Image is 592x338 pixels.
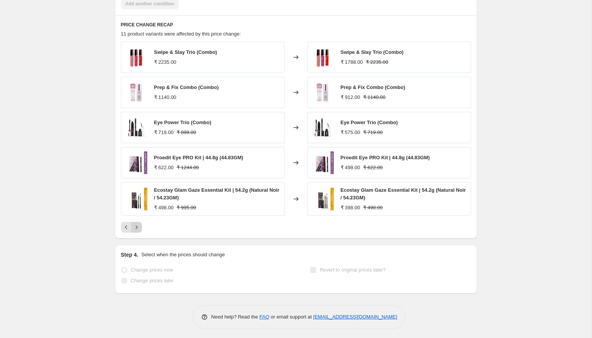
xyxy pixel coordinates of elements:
div: ₹ 719.00 [154,129,174,136]
div: ₹ 622.00 [154,164,174,171]
h2: Step 4. [121,251,138,259]
button: Previous [121,222,132,233]
span: or email support at [269,314,313,320]
strike: ₹ 1140.00 [363,94,386,101]
div: ₹ 398.00 [341,204,360,212]
div: ₹ 2235.00 [154,58,177,66]
img: PLC2_PLC10_PLC12_80x.jpg [125,46,148,69]
span: Prep & Fix Combo (Combo) [154,84,219,90]
span: Need help? Read the [211,314,260,320]
img: EcostayPrimer_Makeupfixer_80x.jpg [125,81,148,104]
img: PLC2_PLC10_PLC12_80x.jpg [312,46,335,69]
strike: ₹ 1244.00 [177,164,199,171]
strike: ₹ 622.00 [363,164,383,171]
span: Revert to original prices later? [320,267,386,273]
span: Swipe & Slay Trio (Combo) [154,49,217,55]
p: Select when the prices should change [141,251,225,259]
img: EcostayPrimer_Makeupfixer_80x.jpg [312,81,335,104]
strike: ₹ 2235.00 [366,58,388,66]
h6: PRICE CHANGE RECAP [121,22,471,28]
span: Eye Power Trio (Combo) [341,120,398,125]
a: [EMAIL_ADDRESS][DOMAIN_NAME] [313,314,397,320]
div: ₹ 575.00 [341,129,360,136]
img: 1300x1300-5_40_80x.jpg [125,151,148,174]
img: 8._EcostayKajal_Mascara_ColorkickEyeliner_80x.jpg [312,116,335,139]
div: ₹ 498.00 [341,164,360,171]
img: 1300x1300-8_80x.jpg [312,188,335,210]
span: Swipe & Slay Trio (Combo) [341,49,404,55]
img: 1300x1300-8_80x.jpg [125,188,148,210]
span: Proedit Eye PRO Kit | 44.8g (44.83GM) [341,155,430,160]
nav: Pagination [121,222,142,233]
img: 1300x1300-5_40_80x.jpg [312,151,335,174]
span: 11 product variants were affected by this price change: [121,31,241,37]
span: Change prices now [131,267,173,273]
span: Eye Power Trio (Combo) [154,120,211,125]
strike: ₹ 995.00 [177,204,196,212]
strike: ₹ 498.00 [363,204,383,212]
div: ₹ 1140.00 [154,94,177,101]
a: FAQ [259,314,269,320]
button: Next [131,222,142,233]
div: ₹ 1788.00 [341,58,363,66]
span: Change prices later [131,278,174,283]
strike: ₹ 899.00 [177,129,196,136]
div: ₹ 498.00 [154,204,174,212]
strike: ₹ 719.00 [363,129,383,136]
div: ₹ 912.00 [341,94,360,101]
span: Prep & Fix Combo (Combo) [341,84,405,90]
span: Ecostay Glam Gaze Essential Kit | 54.2g (Natural Noir / 54.23GM) [154,187,280,201]
span: Proedit Eye PRO Kit | 44.8g (44.83GM) [154,155,243,160]
img: 8._EcostayKajal_Mascara_ColorkickEyeliner_80x.jpg [125,116,148,139]
span: Ecostay Glam Gaze Essential Kit | 54.2g (Natural Noir / 54.23GM) [341,187,466,201]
